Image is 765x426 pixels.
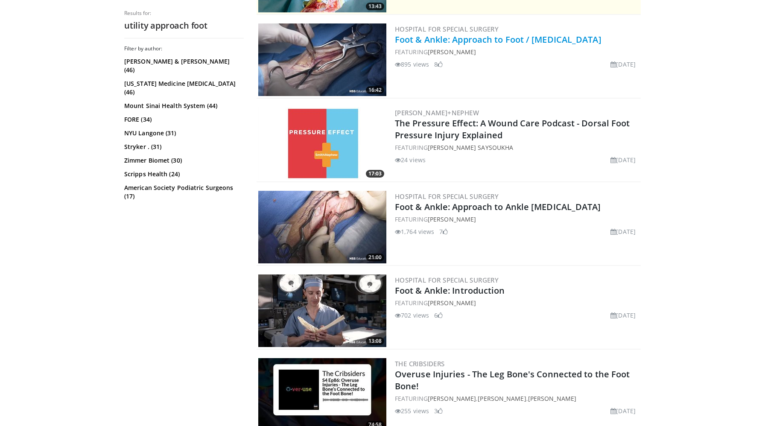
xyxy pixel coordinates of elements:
li: 255 views [395,406,429,415]
li: 6 [434,311,443,320]
a: Foot & Ankle: Approach to Ankle [MEDICAL_DATA] [395,201,601,213]
li: 895 views [395,60,429,69]
li: 1,764 views [395,227,434,236]
div: FEATURING , , [395,394,639,403]
a: [PERSON_NAME] [428,215,476,223]
a: [US_STATE] Medicine [MEDICAL_DATA] (46) [124,79,242,96]
a: Mount Sinai Health System (44) [124,102,242,110]
li: 3 [434,406,443,415]
li: [DATE] [610,406,636,415]
div: FEATURING [395,47,639,56]
img: c0f33d2c-ff1a-46e4-815e-c90548e8c577.300x170_q85_crop-smart_upscale.jpg [258,23,386,96]
a: [PERSON_NAME] Saysoukha [428,143,513,152]
a: [PERSON_NAME] & [PERSON_NAME] (46) [124,57,242,74]
li: 24 views [395,155,426,164]
a: [PERSON_NAME]+Nephew [395,108,479,117]
img: 2597ccaf-fde4-49a9-830d-d58ed2aea21f.300x170_q85_crop-smart_upscale.jpg [258,274,386,347]
a: American Society Podiatric Surgeons (17) [124,184,242,201]
span: 13:08 [366,337,384,345]
p: Results for: [124,10,244,17]
a: [PERSON_NAME] [478,394,526,403]
a: NYU Langone (31) [124,129,242,137]
a: 17:03 [258,107,386,180]
a: The Pressure Effect: A Wound Care Podcast - Dorsal Foot Pressure Injury Explained [395,117,630,141]
a: 13:08 [258,274,386,347]
a: [PERSON_NAME] [428,394,476,403]
img: d68379d8-97de-484f-9076-f39c80eee8eb.300x170_q85_crop-smart_upscale.jpg [258,107,386,180]
span: 21:00 [366,254,384,261]
a: 16:42 [258,23,386,96]
a: [PERSON_NAME] [428,299,476,307]
img: b96871f0-b1fb-4fea-8d4a-767f35c326c2.300x170_q85_crop-smart_upscale.jpg [258,191,386,263]
a: The Cribsiders [395,359,445,368]
a: Overuse Injuries - The Leg Bone's Connected to the Foot Bone! [395,368,630,392]
a: Foot & Ankle: Introduction [395,285,505,296]
li: 702 views [395,311,429,320]
div: FEATURING [395,143,639,152]
span: 16:42 [366,86,384,94]
h2: utility approach foot [124,20,244,31]
a: Hospital for Special Surgery [395,276,499,284]
a: [PERSON_NAME] [528,394,576,403]
a: 21:00 [258,191,386,263]
a: Zimmer Biomet (30) [124,156,242,165]
li: [DATE] [610,227,636,236]
h3: Filter by author: [124,45,244,52]
a: Scripps Health (24) [124,170,242,178]
li: 7 [439,227,448,236]
a: [PERSON_NAME] [428,48,476,56]
span: 17:03 [366,170,384,178]
div: FEATURING [395,298,639,307]
span: 13:43 [366,3,384,10]
li: 8 [434,60,443,69]
a: FORE (34) [124,115,242,124]
div: FEATURING [395,215,639,224]
a: Stryker . (31) [124,143,242,151]
li: [DATE] [610,60,636,69]
a: Hospital for Special Surgery [395,25,499,33]
a: Foot & Ankle: Approach to Foot / [MEDICAL_DATA] [395,34,601,45]
li: [DATE] [610,311,636,320]
a: Hospital for Special Surgery [395,192,499,201]
li: [DATE] [610,155,636,164]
